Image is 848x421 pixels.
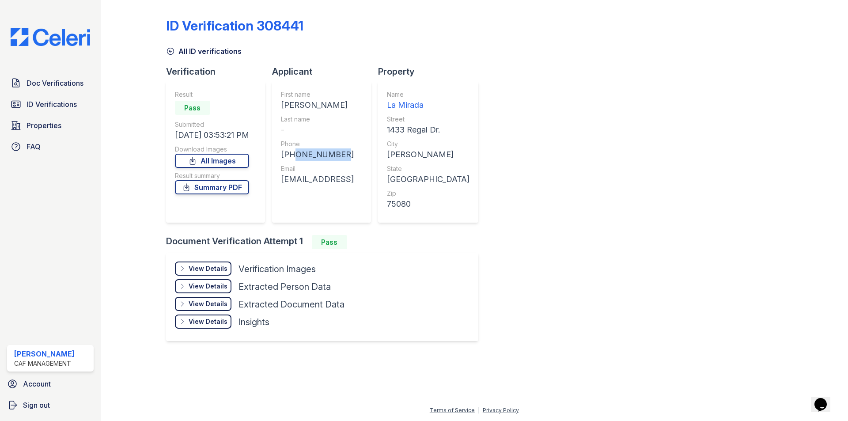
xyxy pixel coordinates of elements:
[281,90,354,99] div: First name
[281,173,354,186] div: [EMAIL_ADDRESS]
[7,117,94,134] a: Properties
[189,300,227,308] div: View Details
[387,140,469,148] div: City
[14,349,75,359] div: [PERSON_NAME]
[166,18,303,34] div: ID Verification 308441
[175,171,249,180] div: Result summary
[387,115,469,124] div: Street
[175,120,249,129] div: Submitted
[483,407,519,413] a: Privacy Policy
[4,28,97,46] img: CE_Logo_Blue-a8612792a0a2168367f1c8372b55b34899dd931a85d93a1a3d3e32e68fde9ad4.png
[238,263,316,275] div: Verification Images
[387,124,469,136] div: 1433 Regal Dr.
[387,164,469,173] div: State
[238,298,344,311] div: Extracted Document Data
[387,90,469,99] div: Name
[272,65,378,78] div: Applicant
[166,235,485,249] div: Document Verification Attempt 1
[387,99,469,111] div: La Mirada
[175,180,249,194] a: Summary PDF
[281,148,354,161] div: [PHONE_NUMBER]
[189,282,227,291] div: View Details
[281,140,354,148] div: Phone
[4,396,97,414] a: Sign out
[14,359,75,368] div: CAF Management
[175,154,249,168] a: All Images
[281,115,354,124] div: Last name
[26,78,83,88] span: Doc Verifications
[166,65,272,78] div: Verification
[7,138,94,156] a: FAQ
[175,90,249,99] div: Result
[23,400,50,410] span: Sign out
[238,316,269,328] div: Insights
[387,173,469,186] div: [GEOGRAPHIC_DATA]
[478,407,480,413] div: |
[23,379,51,389] span: Account
[387,189,469,198] div: Zip
[430,407,475,413] a: Terms of Service
[281,124,354,136] div: -
[175,145,249,154] div: Download Images
[811,386,839,412] iframe: chat widget
[387,90,469,111] a: Name La Mirada
[166,46,242,57] a: All ID verifications
[387,148,469,161] div: [PERSON_NAME]
[387,198,469,210] div: 75080
[26,120,61,131] span: Properties
[7,95,94,113] a: ID Verifications
[281,99,354,111] div: [PERSON_NAME]
[175,101,210,115] div: Pass
[312,235,347,249] div: Pass
[26,99,77,110] span: ID Verifications
[7,74,94,92] a: Doc Verifications
[238,281,331,293] div: Extracted Person Data
[281,164,354,173] div: Email
[378,65,485,78] div: Property
[189,264,227,273] div: View Details
[26,141,41,152] span: FAQ
[4,375,97,393] a: Account
[175,129,249,141] div: [DATE] 03:53:21 PM
[189,317,227,326] div: View Details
